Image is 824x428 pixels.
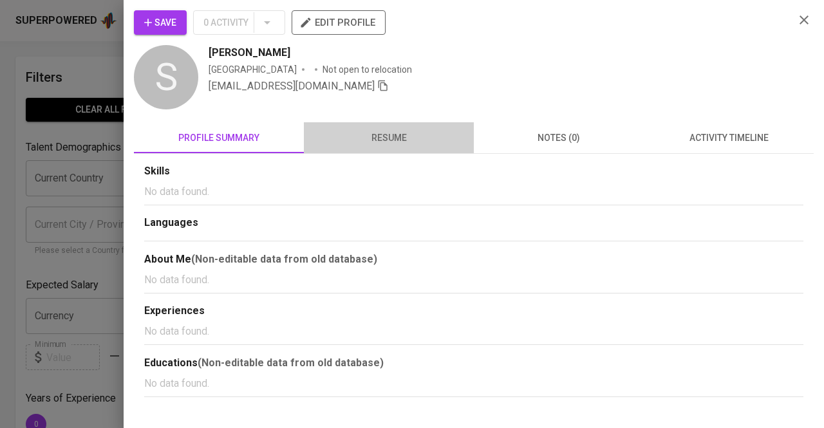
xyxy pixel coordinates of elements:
[651,130,806,146] span: activity timeline
[209,80,375,92] span: [EMAIL_ADDRESS][DOMAIN_NAME]
[144,252,803,267] div: About Me
[144,15,176,31] span: Save
[292,10,386,35] button: edit profile
[144,216,803,230] div: Languages
[198,357,384,369] b: (Non-editable data from old database)
[144,272,803,288] p: No data found.
[312,130,466,146] span: resume
[191,253,377,265] b: (Non-editable data from old database)
[302,14,375,31] span: edit profile
[209,63,297,76] div: [GEOGRAPHIC_DATA]
[209,45,290,60] span: [PERSON_NAME]
[134,45,198,109] div: S
[292,17,386,27] a: edit profile
[144,184,803,200] p: No data found.
[144,376,803,391] p: No data found.
[144,304,803,319] div: Experiences
[144,324,803,339] p: No data found.
[134,10,187,35] button: Save
[144,355,803,371] div: Educations
[482,130,636,146] span: notes (0)
[144,164,803,179] div: Skills
[323,63,412,76] p: Not open to relocation
[142,130,296,146] span: profile summary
